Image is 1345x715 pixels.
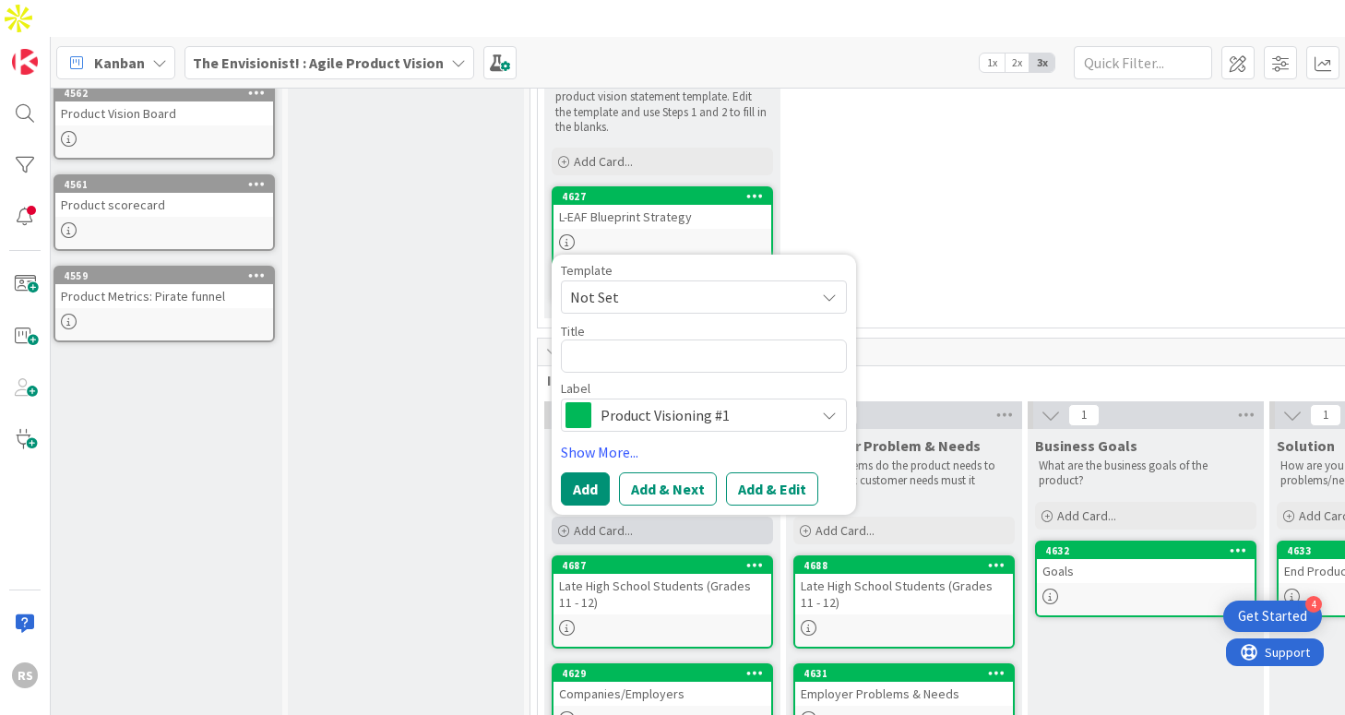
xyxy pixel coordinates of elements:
div: Late High School Students (Grades 11 - 12) [795,574,1013,614]
span: Product Visioning #1 [601,402,805,428]
a: 4562Product Vision Board [54,83,275,160]
span: Support [39,3,84,25]
a: 4687Late High School Students (Grades 11 - 12) [552,555,773,649]
div: 4561 [55,176,273,193]
div: 4562Product Vision Board [55,85,273,125]
div: Companies/Employers [553,682,771,706]
span: Customer Problem & Needs [793,436,981,455]
span: 1x [980,54,1005,72]
button: Add & Next [619,472,717,506]
div: 4627L-EAF Blueprint Strategy [553,188,771,229]
div: 4561 [64,178,273,191]
span: Not Set [570,285,801,309]
div: 4688Late High School Students (Grades 11 - 12) [795,557,1013,614]
span: Business Goals [1035,436,1137,455]
a: 4688Late High School Students (Grades 11 - 12) [793,555,1015,649]
span: Solution [1277,436,1335,455]
a: 4559Product Metrics: Pirate funnel [54,266,275,342]
div: Product Metrics: Pirate funnel [55,284,273,308]
button: Add [561,472,610,506]
p: What are the business goals of the product? [1039,459,1253,489]
div: Open Get Started checklist, remaining modules: 4 [1223,601,1322,632]
div: 4631 [803,667,1013,680]
div: 4562 [55,85,273,101]
div: Product Vision Board [55,101,273,125]
span: Add Card... [815,522,875,539]
div: 4629 [562,667,771,680]
span: 1 [1310,404,1341,426]
button: Add & Edit [726,472,818,506]
p: This container includes the card with the product vision statement template. Edit the template an... [555,75,769,135]
div: 4688 [795,557,1013,574]
div: Late High School Students (Grades 11 - 12) [553,574,771,614]
span: 1 [1068,404,1100,426]
div: 4632 [1037,542,1255,559]
div: 4629 [553,665,771,682]
div: 4561Product scorecard [55,176,273,217]
input: Quick Filter... [1074,46,1212,79]
span: 2x [1005,54,1030,72]
div: 4559Product Metrics: Pirate funnel [55,268,273,308]
div: 4631 [795,665,1013,682]
p: What problems do the product needs to solve? What customer needs must it satisfy? [797,459,1011,504]
span: Template [561,264,613,277]
div: Goals [1037,559,1255,583]
div: Product scorecard [55,193,273,217]
div: 4687 [553,557,771,574]
a: Show More... [561,441,847,463]
div: 4632 [1045,544,1255,557]
div: Employer Problems & Needs [795,682,1013,706]
span: Add Card... [574,153,633,170]
div: L-EAF Blueprint Strategy [553,205,771,229]
div: 4632Goals [1037,542,1255,583]
span: Add Card... [1057,507,1116,524]
b: The Envisionist! : Agile Product Vision [193,54,444,72]
div: 4629Companies/Employers [553,665,771,706]
div: 4688 [803,559,1013,572]
div: 4559 [64,269,273,282]
div: Get Started [1238,607,1307,626]
span: Label [561,382,590,395]
div: RS [12,662,38,688]
span: Add Card... [574,522,633,539]
div: 4 [1305,596,1322,613]
span: Kanban [94,52,145,74]
a: 4632Goals [1035,541,1256,617]
div: 4631Employer Problems & Needs [795,665,1013,706]
img: Visit kanbanzone.com [12,49,38,75]
a: 4627L-EAF Blueprint StrategyTime in [GEOGRAPHIC_DATA]:1d 21h 43m [552,186,773,304]
a: 4561Product scorecard [54,174,275,251]
div: 4627 [562,190,771,203]
div: 4687 [562,559,771,572]
div: 4687Late High School Students (Grades 11 - 12) [553,557,771,614]
label: Title [561,323,585,340]
div: 4559 [55,268,273,284]
div: 4562 [64,87,273,100]
div: 4627 [553,188,771,205]
span: 3x [1030,54,1054,72]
